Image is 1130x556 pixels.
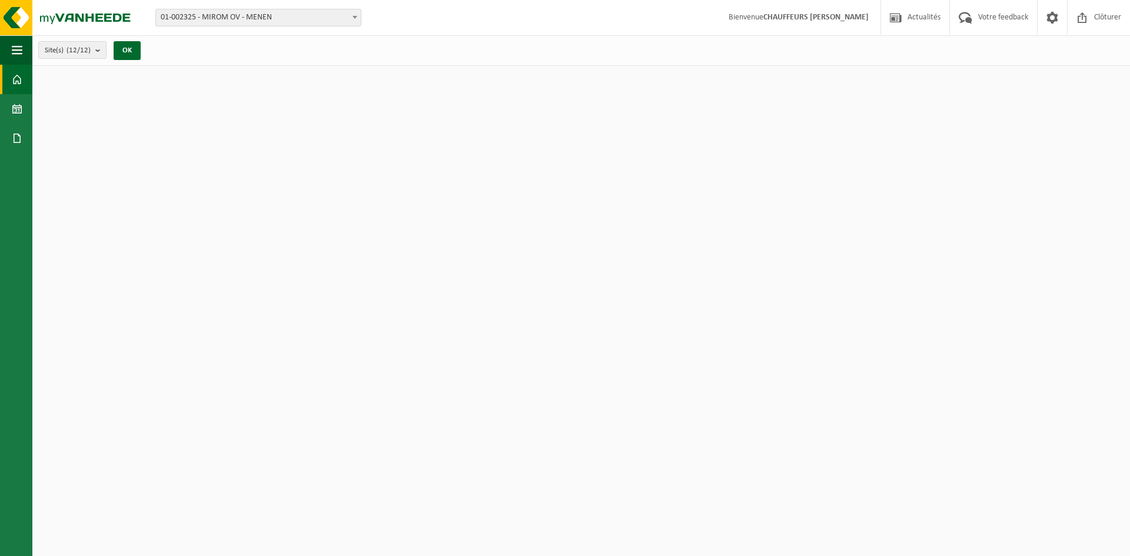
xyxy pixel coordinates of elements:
[155,9,361,26] span: 01-002325 - MIROM OV - MENEN
[38,41,107,59] button: Site(s)(12/12)
[45,42,91,59] span: Site(s)
[114,41,141,60] button: OK
[156,9,361,26] span: 01-002325 - MIROM OV - MENEN
[763,13,869,22] strong: CHAUFFEURS [PERSON_NAME]
[67,46,91,54] count: (12/12)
